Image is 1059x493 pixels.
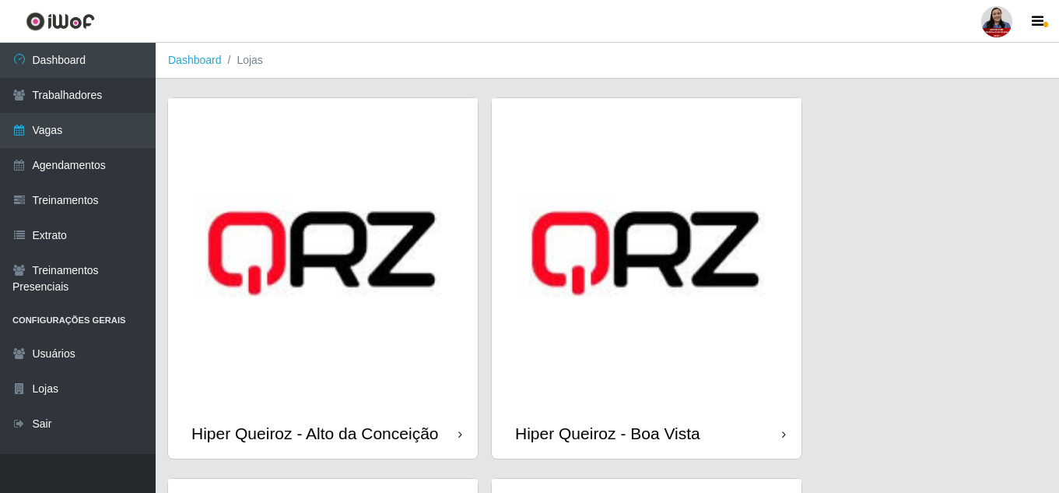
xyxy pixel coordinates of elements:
[222,52,263,69] li: Lojas
[168,98,478,408] img: cardImg
[492,98,801,459] a: Hiper Queiroz - Boa Vista
[26,12,95,31] img: CoreUI Logo
[156,43,1059,79] nav: breadcrumb
[168,98,478,459] a: Hiper Queiroz - Alto da Conceição
[191,424,439,443] div: Hiper Queiroz - Alto da Conceição
[492,98,801,408] img: cardImg
[515,424,700,443] div: Hiper Queiroz - Boa Vista
[168,54,222,66] a: Dashboard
